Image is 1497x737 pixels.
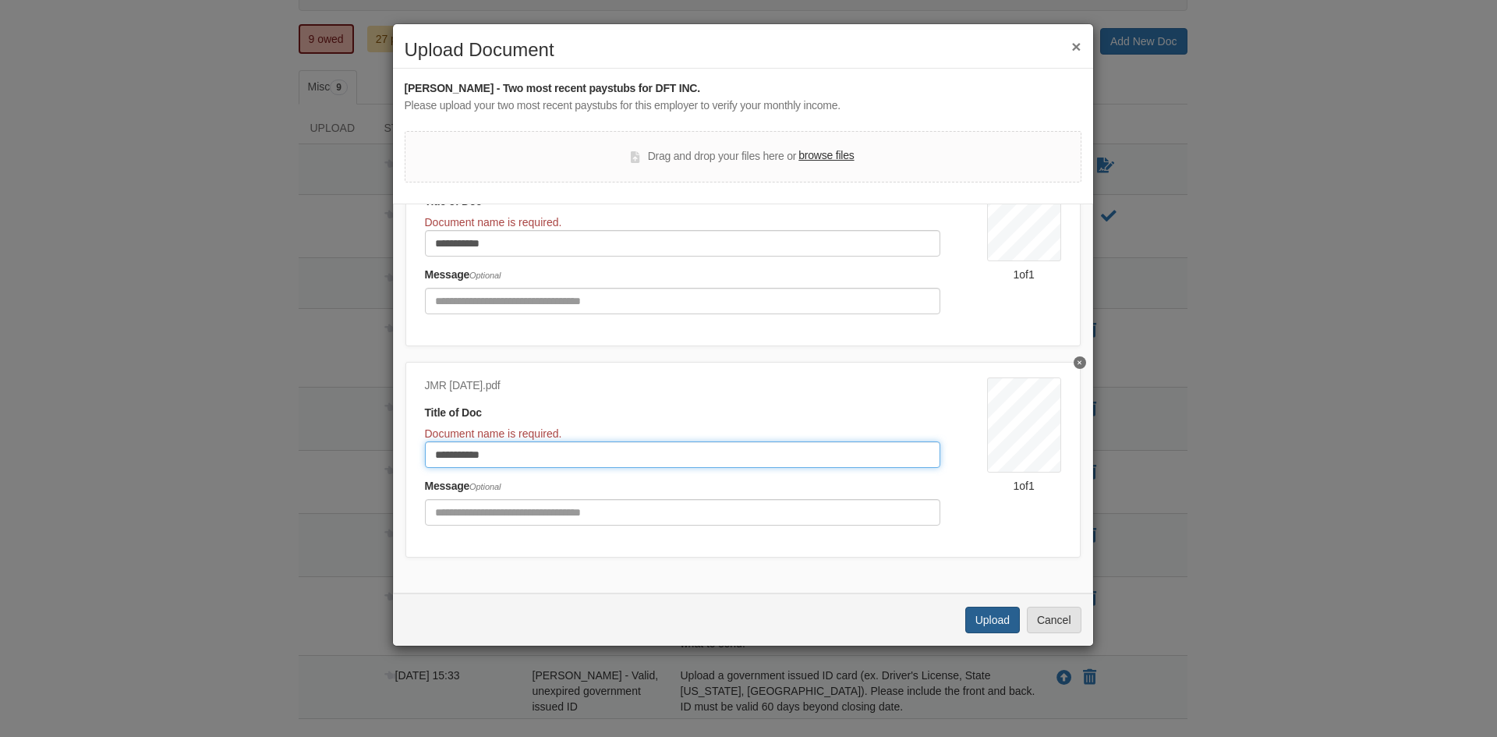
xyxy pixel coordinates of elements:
[405,40,1081,60] h2: Upload Document
[425,426,940,441] div: Document name is required.
[1071,38,1081,55] button: ×
[425,499,940,526] input: Include any comments on this document
[469,271,501,280] span: Optional
[425,230,940,257] input: Document Title
[469,482,501,491] span: Optional
[987,478,1061,494] div: 1 of 1
[425,478,501,495] label: Message
[425,214,940,230] div: Document name is required.
[425,377,940,395] div: JMR [DATE].pdf
[987,267,1061,282] div: 1 of 1
[965,607,1020,633] button: Upload
[425,405,482,422] label: Title of Doc
[425,441,940,468] input: Document Title
[798,147,854,165] label: browse files
[405,80,1081,97] div: [PERSON_NAME] - Two most recent paystubs for DFT INC.
[1027,607,1081,633] button: Cancel
[631,147,854,166] div: Drag and drop your files here or
[425,288,940,314] input: Include any comments on this document
[405,97,1081,115] div: Please upload your two most recent paystubs for this employer to verify your monthly income.
[425,267,501,284] label: Message
[1074,356,1086,369] button: Delete JMR 8-27-25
